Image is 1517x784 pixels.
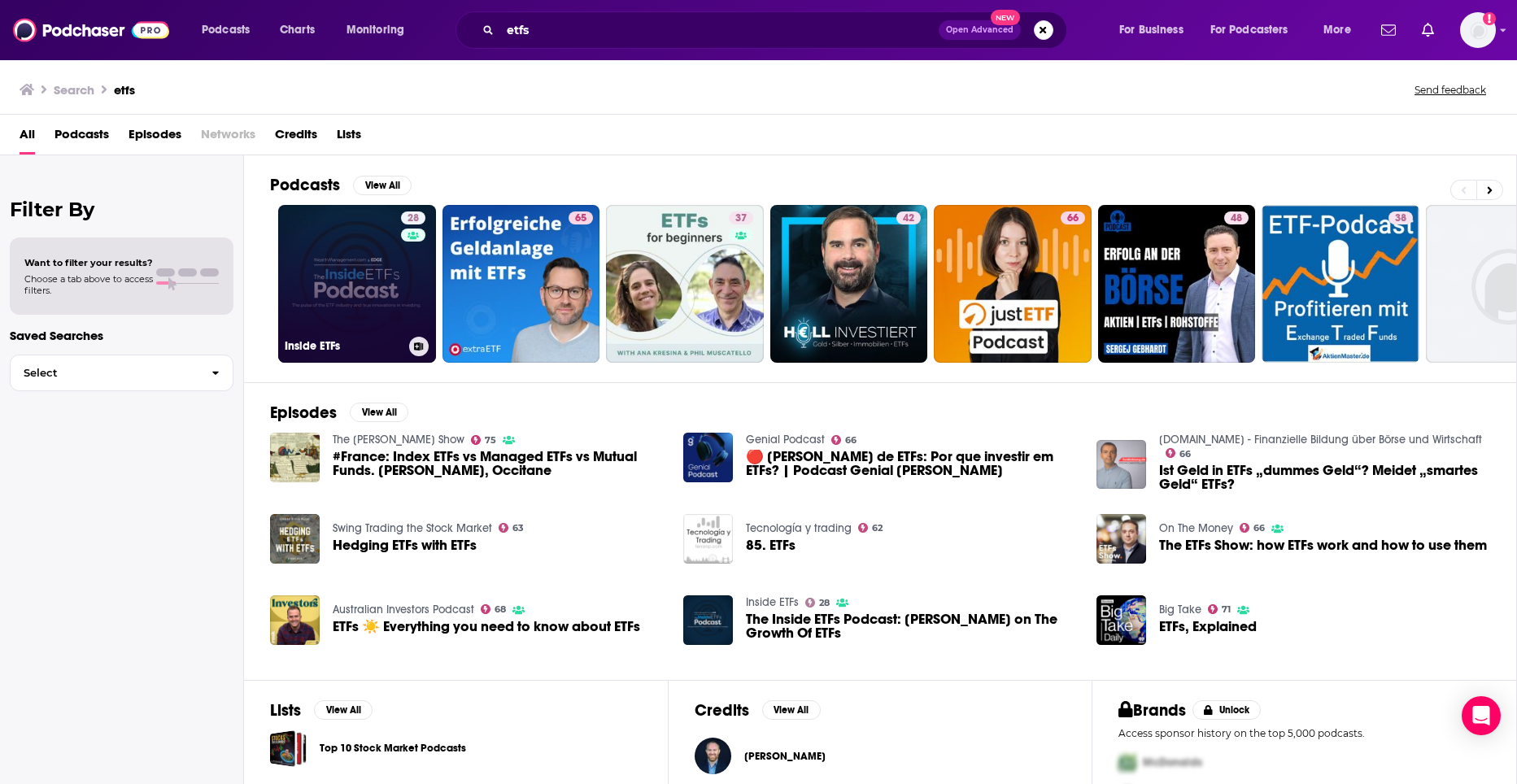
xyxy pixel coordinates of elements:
span: 85. ETFs [746,538,796,552]
a: 37 [606,205,764,363]
p: Access sponsor history on the top 5,000 podcasts. [1118,727,1490,739]
button: open menu [190,17,271,43]
span: Want to filter your results? [24,257,153,268]
div: Search podcasts, credits, & more... [471,11,1083,49]
a: CreditsView All [695,700,821,721]
a: Big Take [1159,603,1201,616]
a: Podchaser - Follow, Share and Rate Podcasts [13,15,169,46]
a: 38 [1262,205,1419,363]
img: The ETFs Show: how ETFs work and how to use them [1096,514,1146,564]
a: Ist Geld in ETFs „dummes Geld“? Meidet „smartes Geld“ ETFs? [1159,464,1490,491]
span: Top 10 Stock Market Podcasts [270,730,307,767]
span: 66 [1253,525,1265,532]
span: 68 [495,606,506,613]
a: Inside ETFs [746,595,799,609]
span: 66 [1067,211,1079,227]
button: open menu [1200,17,1312,43]
span: 🔴 [PERSON_NAME] de ETFs: Por que investir em ETFs? | Podcast Genial [PERSON_NAME] [746,450,1077,477]
img: ETFs, Explained [1096,595,1146,645]
a: 65 [442,205,600,363]
a: All [20,121,35,155]
button: View All [350,403,408,422]
span: 65 [575,211,586,227]
a: Genial Podcast [746,433,825,446]
span: 75 [485,437,496,444]
span: 71 [1222,606,1231,613]
span: McDonalds [1143,756,1202,769]
a: Charts [269,17,325,43]
a: 66 [831,435,857,445]
a: Credits [275,121,317,155]
img: #France: Index ETFs vs Managed ETFs vs Mutual Funds. Simon Constable, Occitane [270,433,320,482]
span: Select [11,368,198,378]
p: Saved Searches [10,328,233,343]
a: Episodes [129,121,181,155]
img: User Profile [1460,12,1496,48]
span: Networks [201,121,255,155]
span: New [991,10,1020,25]
h2: Brands [1118,700,1186,721]
a: Hedging ETFs with ETFs [333,538,477,552]
span: For Business [1119,19,1184,41]
a: ETFs ☀️ Everything you need to know about ETFs [333,620,640,634]
img: Ist Geld in ETFs „dummes Geld“? Meidet „smartes Geld“ ETFs? [1096,440,1146,490]
a: 62 [858,523,883,533]
span: Podcasts [202,19,250,41]
button: Phil BakPhil Bak [695,730,1066,782]
h2: Episodes [270,403,337,423]
a: Lists [337,121,361,155]
a: Show notifications dropdown [1375,16,1402,44]
a: Swing Trading the Stock Market [333,521,492,535]
img: 🔴 Mercado de ETFs: Por que investir em ETFs? | Podcast Genial Analisa [683,433,733,482]
h2: Podcasts [270,175,340,195]
a: Podcasts [54,121,109,155]
button: View All [314,700,373,720]
button: Unlock [1192,700,1262,720]
h2: Filter By [10,198,233,221]
span: 62 [872,525,883,532]
a: 42 [896,211,921,224]
a: The John Batchelor Show [333,433,464,446]
button: Select [10,355,233,391]
a: 66 [1166,448,1192,458]
span: 37 [735,211,747,227]
div: Open Intercom Messenger [1462,696,1501,735]
button: View All [353,176,412,195]
a: Top 10 Stock Market Podcasts [320,739,466,757]
a: 🔴 Mercado de ETFs: Por que investir em ETFs? | Podcast Genial Analisa [746,450,1077,477]
img: First Pro Logo [1112,746,1143,779]
img: ETFs ☀️ Everything you need to know about ETFs [270,595,320,645]
span: More [1323,19,1351,41]
a: 28 [401,211,425,224]
a: 63 [499,523,525,533]
svg: Add a profile image [1483,12,1496,25]
a: Geldbildung.de - Finanzielle Bildung über Börse und Wirtschaft [1159,433,1482,446]
span: 28 [408,211,419,227]
a: Hedging ETFs with ETFs [270,514,320,564]
img: 85. ETFs [683,514,733,564]
a: 66 [1061,211,1085,224]
a: The Inside ETFs Podcast: Camille Clemons on The Growth Of ETFs [683,595,733,645]
h3: Inside ETFs [285,339,403,353]
button: Open AdvancedNew [939,20,1021,40]
a: 66 [1240,523,1266,533]
h2: Credits [695,700,749,721]
span: 66 [845,437,857,444]
a: Tecnología y trading [746,521,852,535]
button: open menu [1108,17,1204,43]
a: ETFs, Explained [1159,620,1257,634]
span: Charts [280,19,315,41]
a: #France: Index ETFs vs Managed ETFs vs Mutual Funds. Simon Constable, Occitane [333,450,664,477]
h3: Search [54,82,94,98]
span: Logged in as aoifemcg [1460,12,1496,48]
a: Show notifications dropdown [1415,16,1441,44]
a: The ETFs Show: how ETFs work and how to use them [1159,538,1487,552]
